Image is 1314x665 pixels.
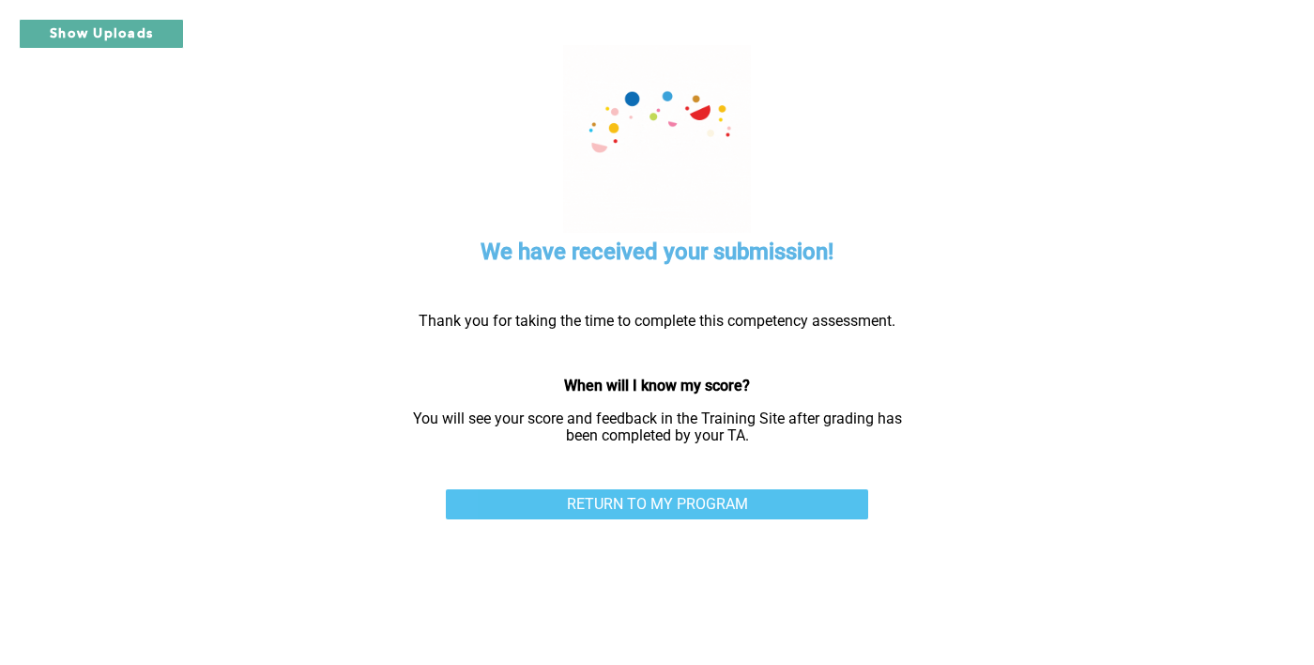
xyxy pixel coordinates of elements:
[564,377,750,394] strong: When will I know my score?
[563,45,751,233] img: celebration.7678411f.gif
[481,237,833,268] h5: We have received your submission!
[19,19,184,49] button: Show Uploads
[446,489,868,519] a: RETURN TO MY PROGRAM
[399,313,915,330] p: Thank you for taking the time to complete this competency assessment.
[399,410,915,445] p: You will see your score and feedback in the Training Site after grading has been completed by you...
